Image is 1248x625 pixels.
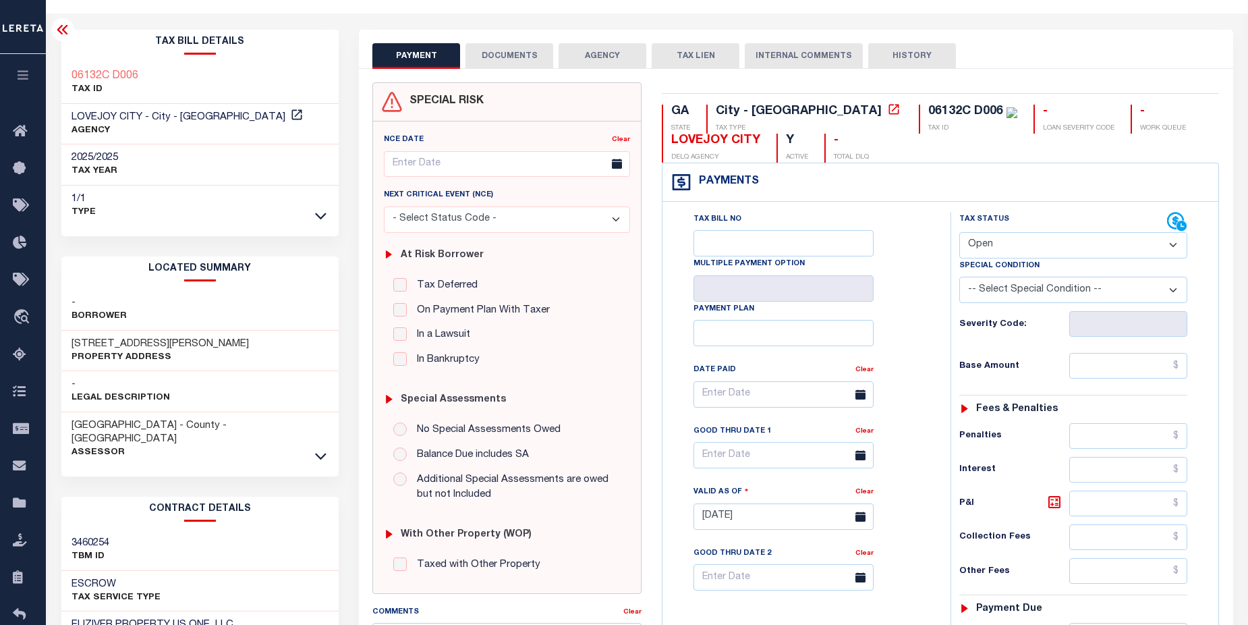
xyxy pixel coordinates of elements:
[72,550,109,564] p: TBM ID
[1043,105,1114,119] div: -
[692,175,759,188] h4: Payments
[959,566,1069,577] h6: Other Fees
[72,351,249,364] p: Property Address
[855,550,874,557] a: Clear
[716,105,882,117] div: City - [GEOGRAPHIC_DATA]
[72,419,329,446] h3: [GEOGRAPHIC_DATA] - County - [GEOGRAPHIC_DATA]
[745,43,863,69] button: INTERNAL COMMENTS
[72,206,96,219] p: Type
[693,442,874,468] input: Enter Date
[72,337,249,351] h3: [STREET_ADDRESS][PERSON_NAME]
[72,591,161,605] p: Tax Service Type
[403,95,484,108] h4: SPECIAL RISK
[410,303,550,319] label: On Payment Plan With Taxer
[786,153,808,163] p: ACTIVE
[693,485,749,498] label: Valid as Of
[401,529,532,541] h6: with Other Property (WOP)
[623,609,642,616] a: Clear
[834,153,869,163] p: TOTAL DLQ
[410,327,470,343] label: In a Lawsuit
[693,504,874,530] input: Enter Date
[959,494,1069,513] h6: P&I
[72,151,118,165] h3: 2025/2025
[693,426,771,437] label: Good Thru Date 1
[401,250,484,261] h6: At Risk Borrower
[401,394,506,406] h6: Special Assessments
[671,105,690,119] div: GA
[410,278,478,294] label: Tax Deferred
[693,214,741,225] label: Tax Bill No
[959,214,1009,225] label: Tax Status
[959,361,1069,372] h6: Base Amount
[976,404,1058,415] h6: Fees & Penalties
[959,431,1069,441] h6: Penalties
[1069,491,1188,516] input: $
[384,134,424,146] label: NCE Date
[61,30,339,55] h2: Tax Bill Details
[671,134,760,148] div: LOVEJOY CITY
[959,319,1069,330] h6: Severity Code:
[72,378,170,391] h3: -
[384,190,493,201] label: Next Critical Event (NCE)
[1140,105,1186,119] div: -
[671,153,760,163] p: DELQ AGENCY
[1006,107,1017,118] img: check-icon-green.svg
[72,296,127,310] h3: -
[1069,457,1188,483] input: $
[928,105,1003,117] div: 06132C D006
[1069,423,1188,449] input: $
[410,352,480,368] label: In Bankruptcy
[959,532,1069,543] h6: Collection Fees
[671,124,690,134] p: STATE
[855,366,874,373] a: Clear
[72,124,306,138] p: AGENCY
[72,578,161,591] h3: ESCROW
[384,151,629,178] input: Enter Date
[693,548,771,560] label: Good Thru Date 2
[72,537,109,550] h3: 3460254
[559,43,646,69] button: AGENCY
[868,43,956,69] button: HISTORY
[1069,524,1188,550] input: $
[72,192,96,206] h3: 1/1
[693,564,874,591] input: Enter Date
[72,391,170,405] p: Legal Description
[72,165,118,178] p: TAX YEAR
[61,497,339,522] h2: CONTRACT details
[693,304,754,315] label: Payment Plan
[612,136,630,143] a: Clear
[372,43,460,69] button: PAYMENT
[1069,353,1188,379] input: $
[1069,558,1188,584] input: $
[693,364,736,376] label: Date Paid
[410,447,529,463] label: Balance Due includes SA
[1140,124,1186,134] p: WORK QUEUE
[959,464,1069,475] h6: Interest
[1043,124,1114,134] p: LOAN SEVERITY CODE
[372,607,419,618] label: Comments
[61,256,339,281] h2: LOCATED SUMMARY
[959,261,1040,272] label: Special Condition
[465,43,553,69] button: DOCUMENTS
[72,446,329,460] p: Assessor
[72,112,285,122] span: LOVEJOY CITY - City - [GEOGRAPHIC_DATA]
[410,472,621,503] label: Additional Special Assessments are owed but not Included
[72,83,138,97] p: TAX ID
[976,603,1042,615] h6: Payment due
[786,134,808,148] div: Y
[855,428,874,435] a: Clear
[834,134,869,148] div: -
[855,489,874,495] a: Clear
[716,124,903,134] p: TAX TYPE
[72,310,127,323] p: Borrower
[693,259,805,270] label: Multiple Payment Option
[13,309,34,327] i: travel_explore
[928,124,1017,134] p: TAX ID
[652,43,739,69] button: TAX LIEN
[410,558,540,573] label: Taxed with Other Property
[410,423,561,438] label: No Special Assessments Owed
[72,70,138,83] a: 06132C D006
[693,381,874,408] input: Enter Date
